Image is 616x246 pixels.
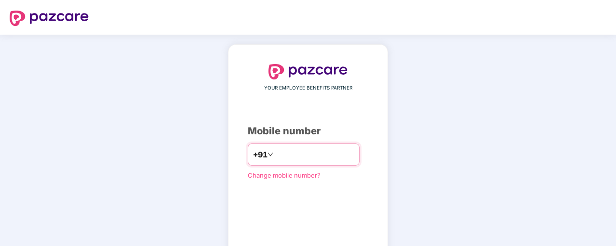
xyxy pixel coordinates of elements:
[268,152,273,157] span: down
[268,64,348,79] img: logo
[248,171,321,179] a: Change mobile number?
[264,84,352,92] span: YOUR EMPLOYEE BENEFITS PARTNER
[248,124,368,139] div: Mobile number
[10,11,89,26] img: logo
[253,149,268,161] span: +91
